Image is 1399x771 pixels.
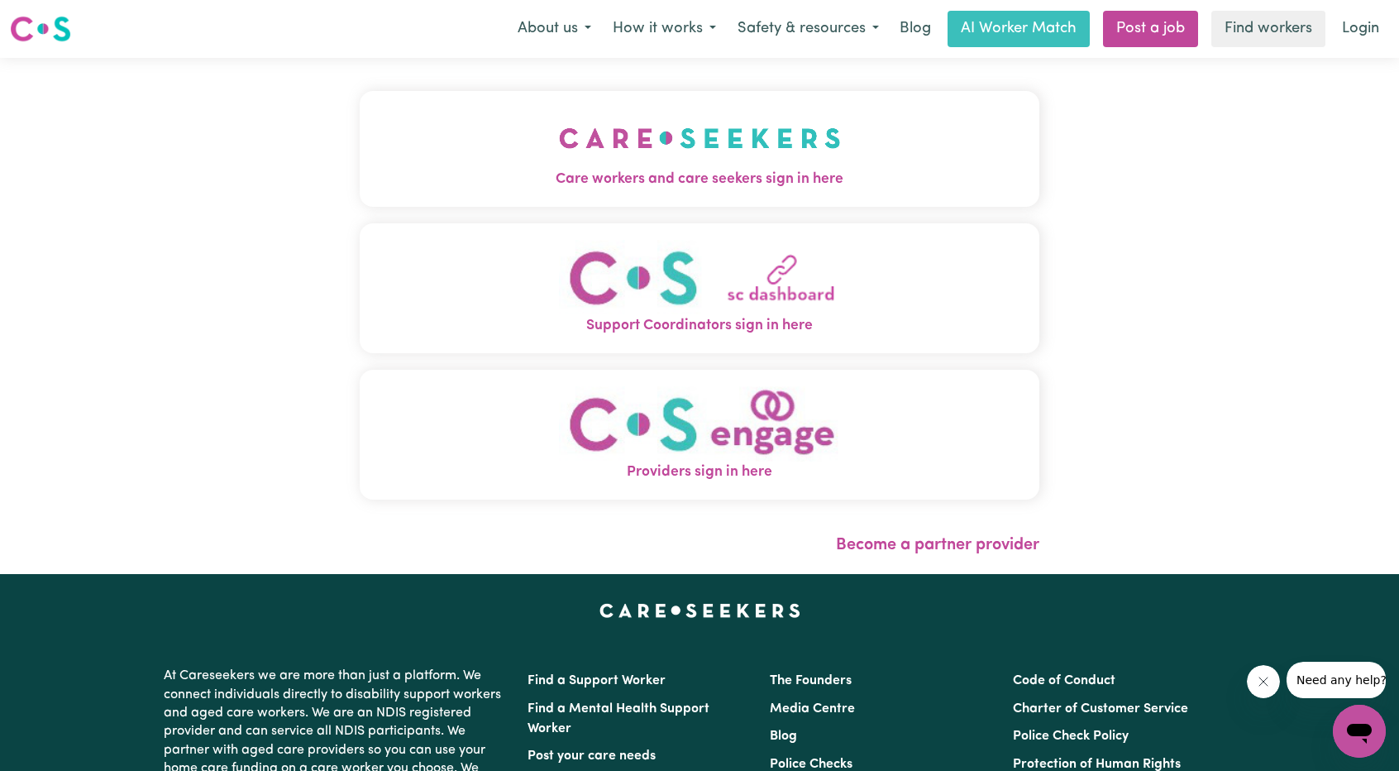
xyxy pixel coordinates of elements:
[890,11,941,47] a: Blog
[770,758,852,771] a: Police Checks
[1103,11,1198,47] a: Post a job
[1247,665,1280,698] iframe: Close message
[528,674,666,687] a: Find a Support Worker
[360,462,1039,483] span: Providers sign in here
[1287,662,1386,698] iframe: Message from company
[10,14,71,44] img: Careseekers logo
[360,91,1039,207] button: Care workers and care seekers sign in here
[727,12,890,46] button: Safety & resources
[10,10,71,48] a: Careseekers logo
[360,370,1039,500] button: Providers sign in here
[602,12,727,46] button: How it works
[360,315,1039,337] span: Support Coordinators sign in here
[10,12,100,25] span: Need any help?
[836,537,1039,553] a: Become a partner provider
[1332,11,1389,47] a: Login
[1013,674,1115,687] a: Code of Conduct
[528,749,656,763] a: Post your care needs
[948,11,1090,47] a: AI Worker Match
[1211,11,1325,47] a: Find workers
[599,604,800,617] a: Careseekers home page
[507,12,602,46] button: About us
[1013,758,1181,771] a: Protection of Human Rights
[770,702,855,716] a: Media Centre
[1013,702,1188,716] a: Charter of Customer Service
[1333,705,1386,758] iframe: Button to launch messaging window
[1013,730,1129,743] a: Police Check Policy
[770,674,852,687] a: The Founders
[360,169,1039,190] span: Care workers and care seekers sign in here
[770,730,797,743] a: Blog
[360,223,1039,353] button: Support Coordinators sign in here
[528,702,709,735] a: Find a Mental Health Support Worker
